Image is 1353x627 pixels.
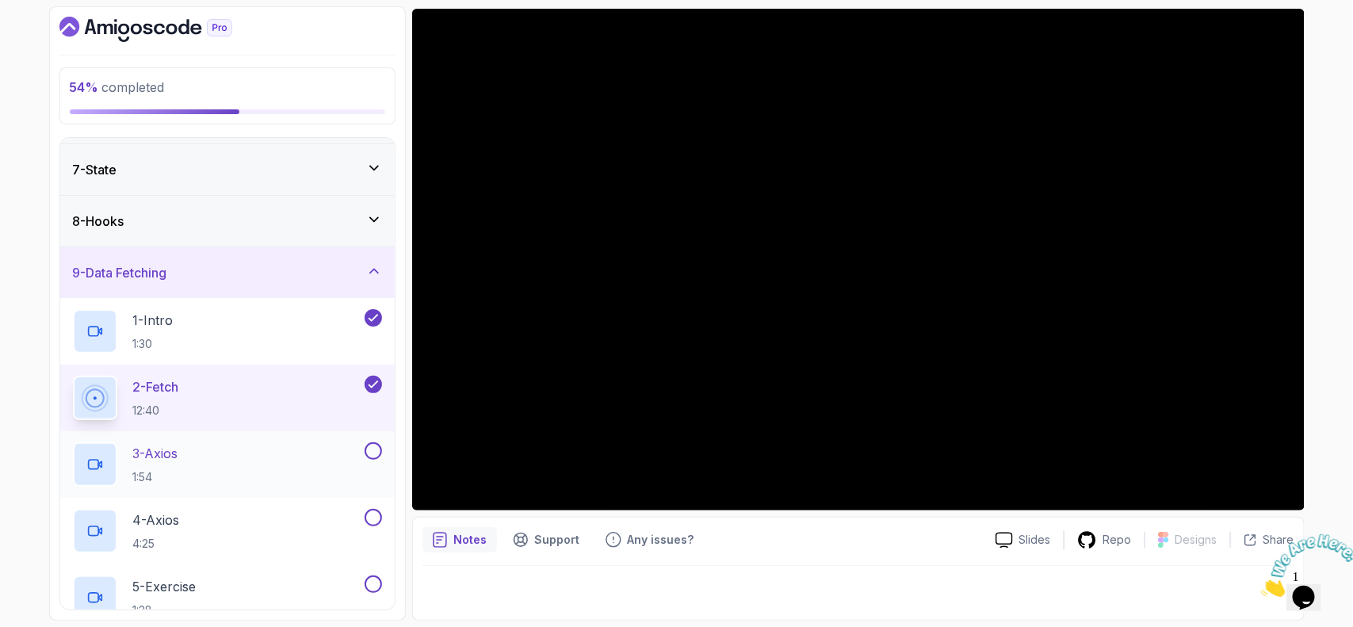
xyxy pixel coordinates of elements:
[73,263,167,282] h3: 9 - Data Fetching
[535,532,580,548] p: Support
[73,212,124,231] h3: 8 - Hooks
[6,6,105,69] img: Chat attention grabber
[133,602,197,618] p: 1:28
[1103,532,1132,548] p: Repo
[60,144,395,195] button: 7-State
[133,444,178,463] p: 3 - Axios
[1064,530,1145,550] a: Repo
[70,79,99,95] span: 54 %
[133,469,178,485] p: 1:54
[422,527,497,552] button: notes button
[412,9,1305,510] iframe: 2 - fetch
[73,160,117,179] h3: 7 - State
[73,509,382,553] button: 4-Axios4:25
[6,6,13,20] span: 1
[1019,532,1051,548] p: Slides
[60,247,395,298] button: 9-Data Fetching
[454,532,487,548] p: Notes
[133,510,180,530] p: 4 - Axios
[133,336,174,352] p: 1:30
[1175,532,1217,548] p: Designs
[596,527,704,552] button: Feedback button
[503,527,590,552] button: Support button
[133,403,179,419] p: 12:40
[628,532,694,548] p: Any issues?
[133,377,179,396] p: 2 - Fetch
[133,311,174,330] p: 1 - Intro
[73,575,382,620] button: 5-Exercise1:28
[73,442,382,487] button: 3-Axios1:54
[60,196,395,247] button: 8-Hooks
[73,376,382,420] button: 2-Fetch12:40
[70,79,165,95] span: completed
[73,309,382,354] button: 1-Intro1:30
[1230,532,1294,548] button: Share
[59,17,269,42] a: Dashboard
[983,532,1064,549] a: Slides
[1255,528,1353,603] iframe: chat widget
[133,536,180,552] p: 4:25
[133,577,197,596] p: 5 - Exercise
